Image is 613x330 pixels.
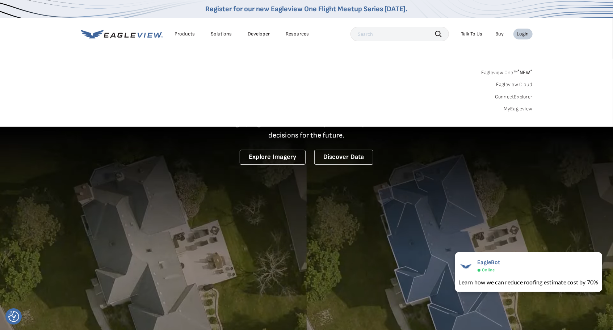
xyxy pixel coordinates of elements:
[496,81,533,88] a: Eagleview Cloud
[481,67,533,76] a: Eagleview One™*NEW*
[211,31,232,37] div: Solutions
[206,5,408,13] a: Register for our new Eagleview One Flight Meetup Series [DATE].
[350,27,449,41] input: Search
[517,69,532,76] span: NEW
[248,31,270,37] a: Developer
[8,311,19,322] button: Consent Preferences
[8,311,19,322] img: Revisit consent button
[459,259,473,274] img: EagleBot
[478,259,500,266] span: EagleBot
[482,267,495,273] span: Online
[314,150,373,165] a: Discover Data
[504,106,533,112] a: MyEagleview
[517,31,529,37] div: Login
[175,31,195,37] div: Products
[286,31,309,37] div: Resources
[495,94,533,100] a: ConnectExplorer
[461,31,483,37] div: Talk To Us
[459,278,599,287] div: Learn how we can reduce roofing estimate cost by 70%
[240,150,306,165] a: Explore Imagery
[496,31,504,37] a: Buy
